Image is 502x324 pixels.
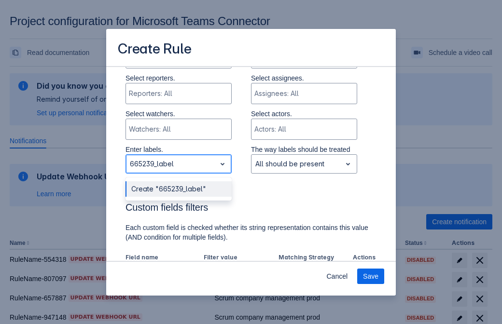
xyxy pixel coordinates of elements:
[118,40,192,59] h3: Create Rule
[363,269,378,284] span: Save
[251,73,357,83] p: Select assignees.
[326,269,348,284] span: Cancel
[275,252,349,264] th: Matching Strategy
[357,269,384,284] button: Save
[217,158,228,170] span: open
[125,223,376,242] p: Each custom field is checked whether its string representation contains this value (AND condition...
[125,109,232,119] p: Select watchers.
[200,252,275,264] th: Filter value
[125,145,232,154] p: Enter labels.
[125,73,232,83] p: Select reporters.
[349,252,376,264] th: Actions
[125,202,376,217] h3: Custom fields filters
[125,252,200,264] th: Field name
[125,181,232,197] div: Create "665239_label"
[251,109,357,119] p: Select actors.
[321,269,353,284] button: Cancel
[342,158,354,170] span: open
[251,145,357,154] p: The way labels should be treated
